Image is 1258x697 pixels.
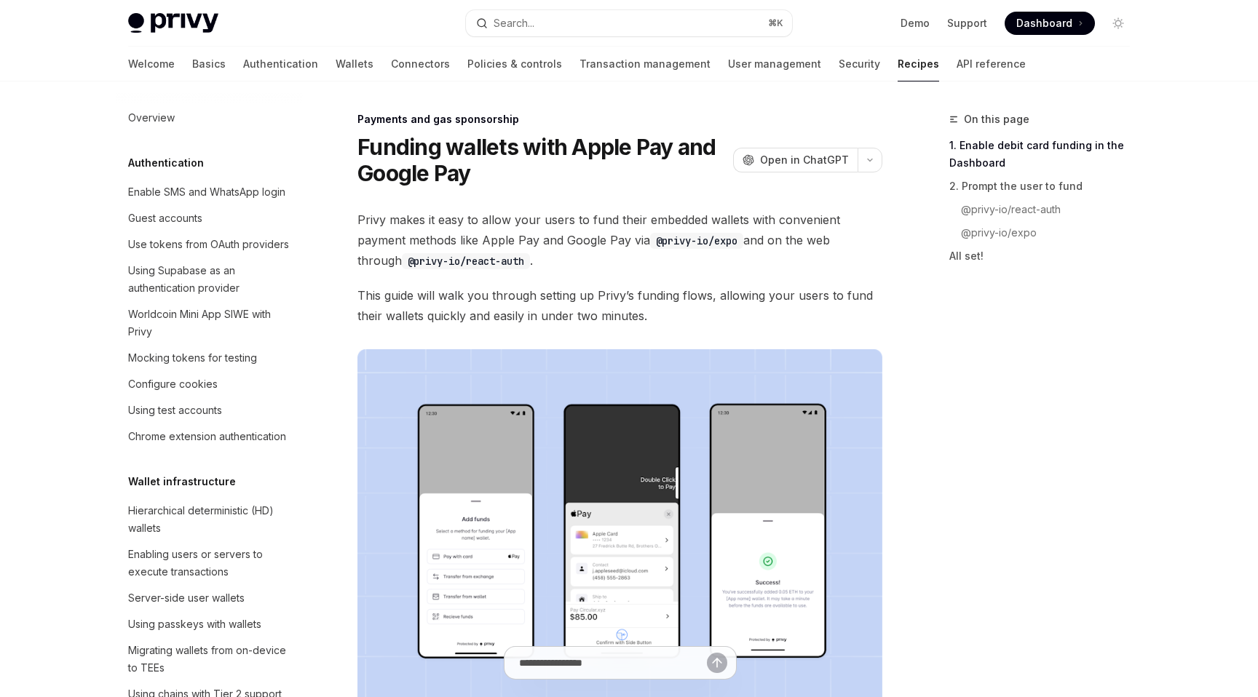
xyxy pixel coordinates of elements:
a: @privy-io/react-auth [961,198,1142,221]
div: Using passkeys with wallets [128,616,261,633]
button: Toggle dark mode [1107,12,1130,35]
div: Guest accounts [128,210,202,227]
a: Using passkeys with wallets [116,611,303,637]
code: @privy-io/expo [650,233,743,249]
div: Hierarchical deterministic (HD) wallets [128,502,294,537]
a: 2. Prompt the user to fund [949,175,1142,198]
div: Worldcoin Mini App SIWE with Privy [128,306,294,340]
div: Server-side user wallets [128,589,245,607]
a: Connectors [391,47,450,81]
a: Using Supabase as an authentication provider [116,258,303,301]
a: Transaction management [579,47,711,81]
div: Overview [128,109,175,127]
a: Worldcoin Mini App SIWE with Privy [116,301,303,345]
a: Policies & controls [467,47,562,81]
div: Use tokens from OAuth providers [128,236,289,253]
h5: Authentication [128,154,204,172]
div: Using test accounts [128,402,222,419]
div: Enabling users or servers to execute transactions [128,546,294,581]
button: Search...⌘K [466,10,792,36]
a: Wallets [336,47,373,81]
a: Security [839,47,880,81]
a: Welcome [128,47,175,81]
a: Hierarchical deterministic (HD) wallets [116,498,303,541]
a: Using test accounts [116,397,303,423]
a: User management [728,47,821,81]
a: 1. Enable debit card funding in the Dashboard [949,134,1142,175]
div: Payments and gas sponsorship [357,112,882,127]
a: Migrating wallets from on-device to TEEs [116,637,303,681]
div: Configure cookies [128,375,218,393]
a: @privy-io/expo [961,221,1142,244]
a: Mocking tokens for testing [116,345,303,371]
a: Use tokens from OAuth providers [116,231,303,258]
a: Recipes [898,47,939,81]
a: Overview [116,105,303,131]
span: Dashboard [1016,16,1072,31]
button: Open in ChatGPT [733,148,858,172]
h5: Wallet infrastructure [128,473,236,490]
div: Enable SMS and WhatsApp login [128,183,285,201]
a: API reference [957,47,1026,81]
a: Configure cookies [116,371,303,397]
a: All set! [949,244,1142,268]
a: Support [947,16,987,31]
div: Mocking tokens for testing [128,349,257,367]
span: ⌘ K [768,17,783,29]
a: Guest accounts [116,205,303,231]
span: On this page [964,111,1029,128]
h1: Funding wallets with Apple Pay and Google Pay [357,134,727,186]
div: Search... [494,15,534,32]
a: Server-side user wallets [116,585,303,611]
code: @privy-io/react-auth [402,253,530,269]
div: Using Supabase as an authentication provider [128,262,294,297]
img: light logo [128,13,218,33]
div: Chrome extension authentication [128,428,286,445]
a: Demo [901,16,930,31]
span: This guide will walk you through setting up Privy’s funding flows, allowing your users to fund th... [357,285,882,326]
a: Enabling users or servers to execute transactions [116,541,303,585]
span: Open in ChatGPT [760,153,849,167]
div: Migrating wallets from on-device to TEEs [128,642,294,677]
a: Basics [192,47,226,81]
a: Authentication [243,47,318,81]
a: Dashboard [1005,12,1095,35]
a: Chrome extension authentication [116,423,303,450]
span: Privy makes it easy to allow your users to fund their embedded wallets with convenient payment me... [357,210,882,271]
a: Enable SMS and WhatsApp login [116,179,303,205]
button: Send message [707,653,727,673]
